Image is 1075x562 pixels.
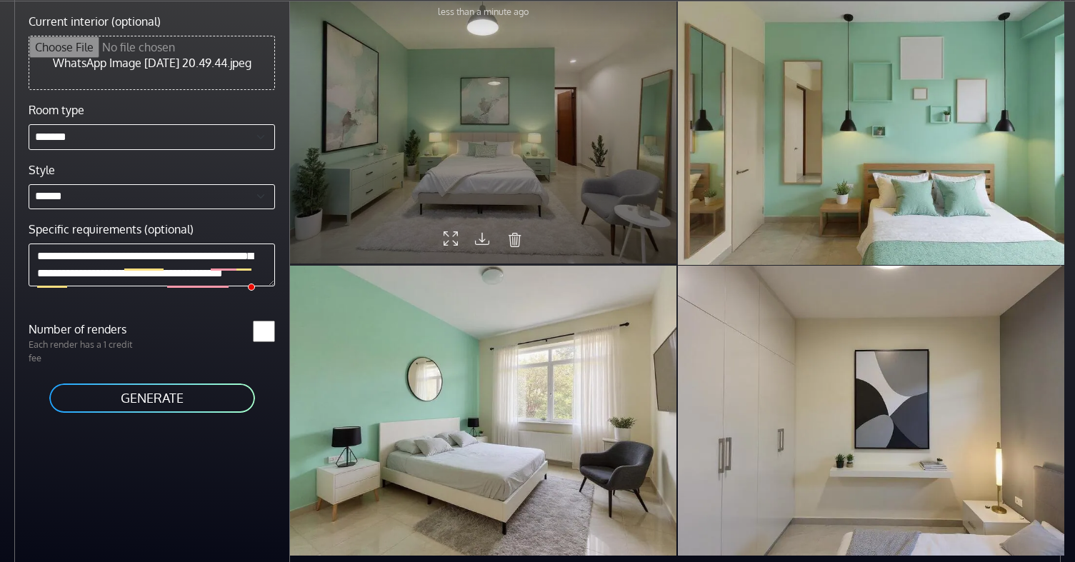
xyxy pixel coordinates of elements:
[439,277,529,294] p: Modern bedroom
[826,297,916,311] p: 5 minutes ago
[20,338,152,365] p: Each render has a 1 credit fee
[438,5,529,19] p: less than a minute ago
[439,297,529,311] p: 4 minutes ago
[826,277,916,294] p: Modern bedroom
[29,13,161,30] label: Current interior (optional)
[29,161,55,179] label: Style
[48,382,256,414] button: GENERATE
[20,321,152,338] label: Number of renders
[826,6,916,20] p: 2 minutes ago
[29,244,275,286] textarea: To enrich screen reader interactions, please activate Accessibility in Grammarly extension settings
[29,221,194,238] label: Specific requirements (optional)
[29,101,84,119] label: Room type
